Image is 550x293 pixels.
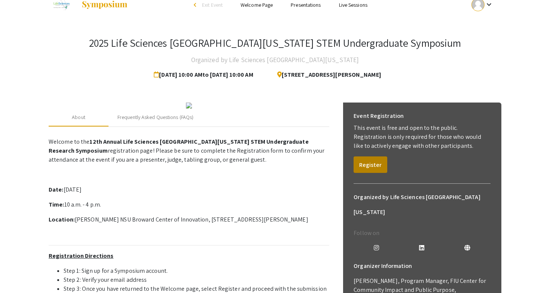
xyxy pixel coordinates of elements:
a: Welcome Page [241,1,273,8]
div: Frequently Asked Questions (FAQs) [117,113,193,121]
div: arrow_back_ios [194,3,198,7]
h6: Event Registration [354,109,404,123]
p: Welcome to the registration page! Please be sure to complete the Registration form to confirm you... [49,137,329,164]
span: Exit Event [202,1,223,8]
a: Live Sessions [339,1,367,8]
span: [DATE] 10:00 AM to [DATE] 10:00 AM [154,67,256,82]
p: This event is free and open to the public. Registration is only required for those who would like... [354,123,491,150]
span: [STREET_ADDRESS][PERSON_NAME] [271,67,381,82]
strong: 12th Annual Life Sciences [GEOGRAPHIC_DATA][US_STATE] STEM Undergraduate Research Symposium [49,138,309,155]
h6: Organizer Information [354,259,491,274]
p: [PERSON_NAME] NSU Broward Center of Innovation, [STREET_ADDRESS][PERSON_NAME] [49,215,329,224]
strong: Location: [49,216,75,223]
h6: Organized by Life Sciences [GEOGRAPHIC_DATA][US_STATE] [354,190,491,220]
img: 32153a09-f8cb-4114-bf27-cfb6bc84fc69.png [186,103,192,109]
p: [DATE] [49,185,329,194]
li: Step 1: Sign up for a Symposium account. [64,266,329,275]
p: Follow on [354,229,491,238]
iframe: Chat [6,259,32,287]
img: Symposium by ForagerOne [81,0,128,9]
button: Register [354,156,387,173]
strong: Date: [49,186,64,193]
h3: 2025 Life Sciences [GEOGRAPHIC_DATA][US_STATE] STEM Undergraduate Symposium [89,37,461,49]
a: Presentations [291,1,321,8]
div: About [72,113,85,121]
strong: Time: [49,201,64,208]
u: Registration Directions [49,252,113,260]
li: Step 2: Verify your email address [64,275,329,284]
h4: Organized by Life Sciences [GEOGRAPHIC_DATA][US_STATE] [191,52,359,67]
p: 10 a.m. - 4 p.m. [49,200,329,209]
